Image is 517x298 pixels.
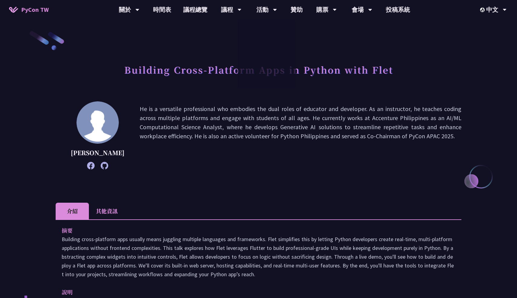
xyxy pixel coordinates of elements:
img: Locale Icon [480,8,486,12]
p: He is a versatile professional who embodies the dual roles of educator and developer. As an instr... [140,104,461,166]
p: Building cross-platform apps usually means juggling multiple languages and frameworks. Flet simpl... [62,235,455,279]
li: 其他資訊 [89,203,125,219]
p: 摘要 [62,226,443,235]
img: Home icon of PyCon TW 2025 [9,7,18,13]
h1: Building Cross-Platform Apps in Python with Flet [124,61,393,79]
p: [PERSON_NAME] [71,148,125,157]
a: PyCon TW [3,2,55,17]
p: 說明 [62,288,443,296]
li: 介紹 [56,203,89,219]
span: PyCon TW [21,5,49,14]
img: Cyrus Mante [76,101,119,144]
